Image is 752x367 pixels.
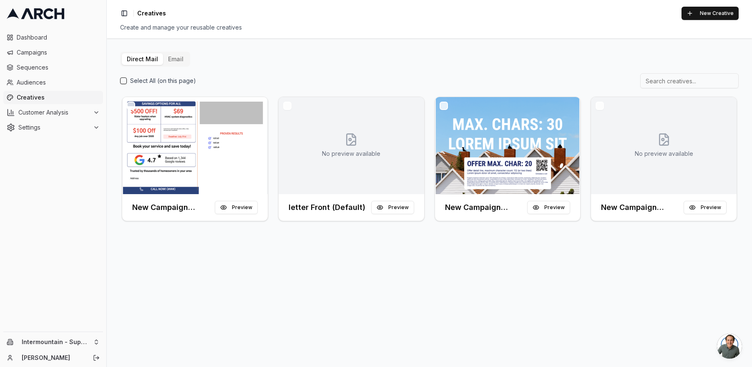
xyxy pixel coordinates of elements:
span: Customer Analysis [18,108,90,117]
a: Creatives [3,91,103,104]
p: No preview available [322,150,380,158]
nav: breadcrumb [137,9,166,17]
button: Intermountain - Superior Water & Air [3,335,103,349]
span: Creatives [137,9,166,17]
p: No preview available [635,150,693,158]
h3: New Campaign (Front) [132,202,215,213]
a: Sequences [3,61,103,74]
button: Preview [215,201,258,214]
button: Preview [527,201,570,214]
h3: letter Front (Default) [289,202,365,213]
button: Customer Analysis [3,106,103,119]
img: Front creative for New Campaign (Front) [122,97,268,194]
img: Front creative for New Campaign (Front) [435,97,581,194]
button: Log out [91,352,102,364]
button: Settings [3,121,103,134]
a: Audiences [3,76,103,89]
a: [PERSON_NAME] [22,354,84,362]
h3: New Campaign (Front) [601,202,684,213]
span: Sequences [17,63,100,72]
span: Intermountain - Superior Water & Air [22,338,90,346]
svg: No creative preview [345,133,358,146]
button: Preview [684,201,727,214]
span: Campaigns [17,48,100,57]
a: Campaigns [3,46,103,59]
span: Settings [18,123,90,132]
button: Email [163,53,189,65]
a: Dashboard [3,31,103,44]
div: Open chat [717,334,742,359]
span: Creatives [17,93,100,102]
span: Audiences [17,78,100,87]
span: Dashboard [17,33,100,42]
svg: No creative preview [657,133,671,146]
div: Create and manage your reusable creatives [120,23,739,32]
button: New Creative [682,7,739,20]
h3: New Campaign (Front) [445,202,528,213]
button: Direct Mail [122,53,163,65]
label: Select All (on this page) [130,77,196,85]
button: Preview [371,201,414,214]
input: Search creatives... [640,73,739,88]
